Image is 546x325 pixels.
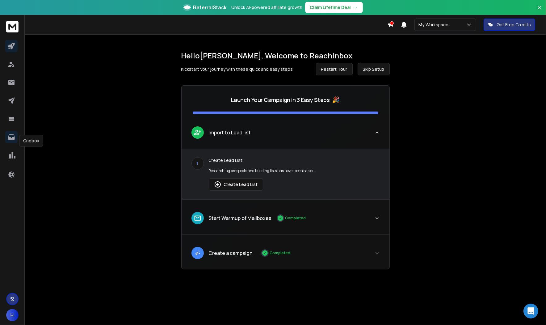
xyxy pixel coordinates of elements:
[214,181,221,188] img: lead
[231,95,330,104] p: Launch Your Campaign in 3 Easy Steps
[232,4,303,11] p: Unlock AI-powered affiliate growth
[181,51,390,61] h1: Hello [PERSON_NAME] , Welcome to ReachInbox
[270,251,291,255] p: Completed
[209,249,253,257] p: Create a campaign
[209,178,263,191] button: Create Lead List
[181,66,293,72] p: Kickstart your journey with these quick and easy steps
[523,304,538,319] div: Open Intercom Messenger
[194,214,202,222] img: lead
[182,242,389,269] button: leadCreate a campaignCompleted
[182,207,389,234] button: leadStart Warmup of MailboxesCompleted
[19,135,43,147] div: Onebox
[209,157,380,163] p: Create Lead List
[497,22,531,28] p: Get Free Credits
[191,157,204,170] div: 1
[194,249,202,257] img: lead
[363,66,384,72] span: Skip Setup
[285,216,306,221] p: Completed
[358,63,390,75] button: Skip Setup
[535,4,544,19] button: Close banner
[182,149,389,199] div: leadImport to Lead list
[316,63,353,75] button: Restart Tour
[332,95,340,104] span: 🎉
[6,309,19,321] button: H
[354,4,358,11] span: →
[418,22,451,28] p: My Workspace
[305,2,363,13] button: Claim Lifetime Deal→
[209,129,251,136] p: Import to Lead list
[209,214,272,222] p: Start Warmup of Mailboxes
[484,19,535,31] button: Get Free Credits
[182,121,389,149] button: leadImport to Lead list
[209,168,380,173] p: Researching prospects and building lists has never been easier.
[194,129,202,136] img: lead
[193,4,227,11] span: ReferralStack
